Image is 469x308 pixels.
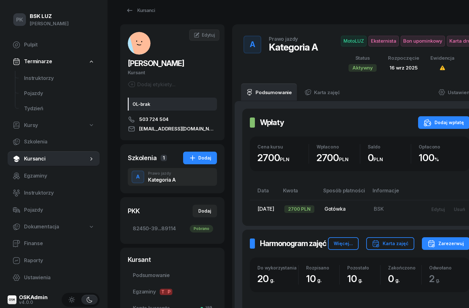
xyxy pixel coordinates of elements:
div: A [133,172,142,182]
a: Szkolenia [8,134,100,149]
span: Dokumentacja [24,223,59,231]
span: 2 [429,273,443,284]
th: Sposób płatności [319,186,369,200]
button: A [244,36,261,53]
div: Więcej... [334,240,353,247]
span: Eksternista [368,36,399,46]
span: 503 724 504 [139,116,169,123]
a: Dokumentacja [8,220,100,234]
span: Raporty [24,257,95,265]
a: Egzaminy [8,168,100,184]
div: 0 [368,152,411,164]
a: Finanse [8,236,100,251]
span: 82450-39...89114 [133,225,212,233]
div: Prawo jazdy [269,36,298,41]
a: Pojazdy [8,202,100,218]
button: Dodaj [183,152,217,164]
span: Instruktorzy [24,74,95,82]
th: Kwota [279,186,319,200]
div: Odwołano [429,265,462,270]
div: Saldo [368,144,411,149]
small: % [435,156,439,162]
div: Szkolenia [128,154,157,162]
span: Pojazdy [24,206,95,214]
div: Dodaj wpłatę [424,119,464,126]
span: PK [16,17,23,22]
span: Kursy [24,121,38,130]
div: Kategoria A [269,41,318,53]
a: Pulpit [8,37,100,52]
span: Egzaminy [24,172,95,180]
div: Dodaj [198,207,211,215]
span: 16 wrz 2025 [390,65,417,71]
div: v4.0.0 [19,300,48,305]
div: A [247,38,258,51]
small: PLN [339,156,349,162]
small: g. [270,277,275,283]
th: Data [250,186,279,200]
span: [PERSON_NAME] [128,59,184,68]
a: Kursanci [8,151,100,166]
div: 2700 [257,152,309,164]
div: Aktywny [349,64,377,72]
span: Tydzień [24,105,95,113]
span: 1 [161,155,167,161]
h2: Wpłaty [260,118,284,128]
span: P [166,289,172,295]
button: Dodaj [193,205,217,217]
div: Opłacono [419,144,462,149]
div: Prawo jazdy [148,172,176,175]
div: Karta zajęć [372,240,409,247]
div: Kursant [128,69,217,77]
div: Usuń [454,207,465,212]
button: A [132,171,144,183]
span: Edytuj [202,32,215,38]
div: [PERSON_NAME] [30,20,69,28]
a: Edytuj [189,29,219,41]
span: [EMAIL_ADDRESS][DOMAIN_NAME] [139,125,217,133]
a: Ustawienia [8,270,100,285]
button: Karta zajęć [366,237,414,250]
a: Instruktorzy [8,185,100,201]
span: Instruktorzy [24,189,95,197]
div: Rozpisano [306,265,339,270]
span: MotoLUZ [341,36,367,46]
div: Ewidencja [430,54,454,62]
a: Podsumowanie [241,83,297,101]
h2: Harmonogram zajęć [260,239,326,249]
th: Informacje [369,186,422,200]
a: EgzaminyTP [128,284,217,299]
div: Status [349,54,377,62]
div: Kursant [128,255,217,264]
div: Pobrano [190,225,213,233]
img: logo-xs@2x.png [8,295,16,304]
a: 503 724 504 [128,116,217,123]
span: Podsumowanie [133,271,212,280]
span: [DATE] [257,206,274,212]
span: Terminarze [24,57,52,66]
div: Wpłacono [317,144,360,149]
div: 2700 PLN [284,205,314,213]
small: g. [317,277,322,283]
span: Ustawienia [24,274,95,282]
a: [EMAIL_ADDRESS][DOMAIN_NAME] [128,125,217,133]
div: Pozostało [347,265,380,270]
button: Dodaj etykiety... [128,81,176,88]
span: Pulpit [24,41,95,49]
span: Szkolenia [24,138,95,146]
div: Do wykorzystania [257,265,298,270]
div: OSKAdmin [19,295,48,300]
small: g. [395,277,400,283]
a: 82450-39...89114Pobrano [128,221,217,236]
small: PLN [280,156,289,162]
button: Edytuj [427,204,449,214]
div: Zarezerwuj [428,240,464,247]
span: Finanse [24,239,95,248]
div: BSK LUZ [30,14,69,19]
span: Bon upominkowy [401,36,445,46]
div: Zakończono [388,265,421,270]
span: 10 [347,273,366,284]
span: Kursanci [24,155,88,163]
div: Kursanci [126,7,155,14]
